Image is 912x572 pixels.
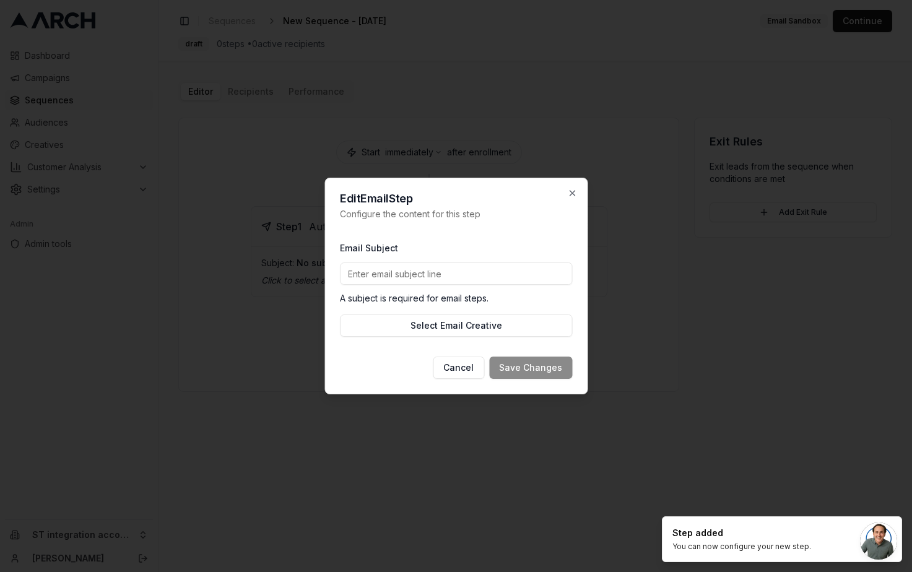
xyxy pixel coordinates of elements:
button: Cancel [433,357,484,379]
p: Configure the content for this step [340,208,572,220]
input: Enter email subject line [340,262,572,285]
button: Select Email Creative [340,314,572,337]
h2: Edit Email Step [340,193,572,204]
p: A subject is required for email steps. [340,292,572,305]
label: Email Subject [340,243,398,253]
